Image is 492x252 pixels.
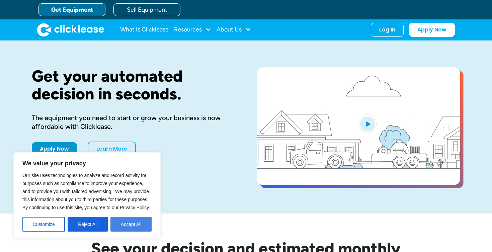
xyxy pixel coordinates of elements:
a: Sell Equipment [113,3,180,16]
button: Reject All [68,217,108,232]
div: About Us [217,23,251,36]
a: Learn More [88,142,136,156]
button: Customize [22,217,65,232]
a: home [37,23,104,36]
div: We value your privacy [13,152,161,239]
button: Accept All [110,217,152,232]
a: Apply Now [409,23,455,37]
div: Log In [379,26,395,33]
a: Get Equipment [38,3,105,16]
a: Apply Now [32,142,77,156]
div: The equipment you need to start or grow your business is now affordable with Clicklease. [32,113,235,131]
h1: Get your automated decision in seconds. [32,67,235,103]
div: Resources [174,23,211,36]
a: What Is Clicklease [120,23,169,36]
span: Our site uses technologies to analyze and record activity for purposes such as compliance to impr... [22,173,150,210]
p: We value your privacy [22,159,152,167]
img: Clicklease logo [37,23,104,36]
img: Blue play button logo on a light blue circular background [358,114,377,133]
a: open lightbox [257,67,460,185]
